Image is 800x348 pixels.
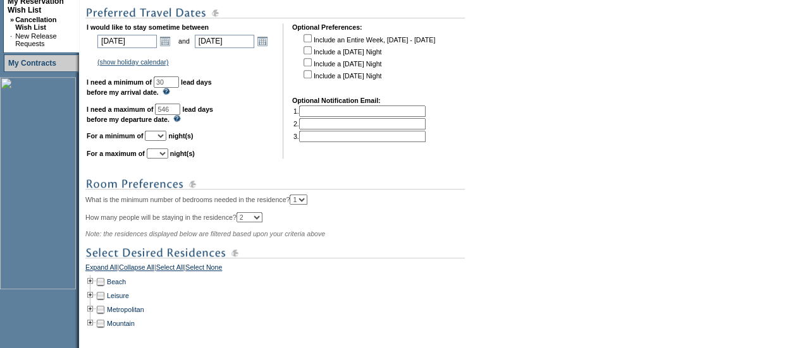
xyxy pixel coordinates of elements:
a: Leisure [107,292,129,299]
a: Mountain [107,320,135,327]
b: Optional Preferences: [292,23,362,31]
td: 3. [293,131,426,142]
b: For a maximum of [87,150,145,157]
a: (show holiday calendar) [97,58,169,66]
td: 1. [293,105,426,117]
b: night(s) [168,132,193,140]
a: Expand All [85,263,117,275]
b: I would like to stay sometime between [87,23,209,31]
a: Open the calendar popup. [158,34,172,48]
b: night(s) [170,150,195,157]
b: lead days before my departure date. [87,105,213,123]
img: questionMark_lightBlue.gif [163,88,170,95]
td: Include an Entire Week, [DATE] - [DATE] Include a [DATE] Night Include a [DATE] Night Include a [... [301,32,435,88]
td: 2. [293,118,426,129]
b: lead days before my arrival date. [87,78,212,96]
input: Date format: M/D/Y. Shortcut keys: [T] for Today. [UP] or [.] for Next Day. [DOWN] or [,] for Pre... [195,35,254,48]
a: Metropolitan [107,306,144,313]
span: Note: the residences displayed below are filtered based upon your criteria above [85,230,325,237]
a: New Release Requests [15,32,56,47]
b: For a minimum of [87,132,143,140]
b: I need a minimum of [87,78,152,86]
b: Optional Notification Email: [292,97,381,104]
a: Cancellation Wish List [15,16,56,31]
a: Select All [156,263,184,275]
td: and [176,32,192,50]
td: · [10,32,14,47]
b: » [10,16,14,23]
a: My Contracts [8,59,56,68]
a: Select None [185,263,222,275]
img: subTtlRoomPreferences.gif [85,176,465,192]
a: Open the calendar popup. [255,34,269,48]
a: Collapse All [119,263,154,275]
img: questionMark_lightBlue.gif [173,115,181,122]
b: I need a maximum of [87,105,153,113]
div: | | | [85,263,487,275]
a: Beach [107,278,126,285]
input: Date format: M/D/Y. Shortcut keys: [T] for Today. [UP] or [.] for Next Day. [DOWN] or [,] for Pre... [97,35,157,48]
